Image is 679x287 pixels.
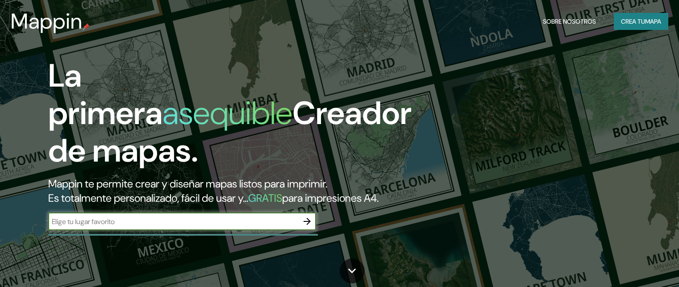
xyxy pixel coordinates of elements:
[282,191,379,205] font: para impresiones A4.
[11,7,83,35] font: Mappin
[539,13,600,30] button: Sobre nosotros
[645,17,661,25] font: mapa
[48,55,162,134] font: La primera
[48,177,327,191] font: Mappin te permite crear y diseñar mapas listos para imprimir.
[83,23,90,30] img: pin de mapeo
[614,13,668,30] button: Crea tumapa
[543,17,596,25] font: Sobre nosotros
[248,191,282,205] font: GRATIS
[162,92,292,134] font: asequible
[48,92,412,171] font: Creador de mapas.
[48,216,298,227] input: Elige tu lugar favorito
[48,191,248,205] font: Es totalmente personalizado, fácil de usar y...
[621,17,645,25] font: Crea tu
